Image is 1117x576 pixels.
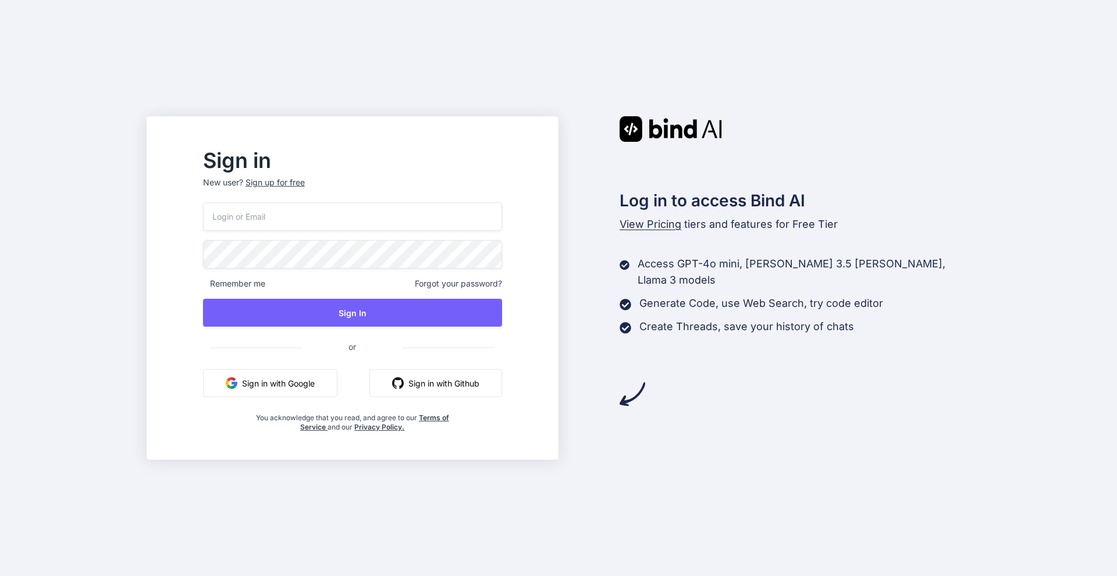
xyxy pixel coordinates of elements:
span: Remember me [203,278,265,289]
p: tiers and features for Free Tier [620,216,971,232]
p: Generate Code, use Web Search, try code editor [639,295,883,312]
div: Sign up for free [246,177,305,188]
span: View Pricing [620,218,681,230]
img: google [226,377,237,389]
a: Privacy Policy. [354,423,404,431]
button: Sign In [203,299,502,327]
div: You acknowledge that you read, and agree to our and our [252,406,452,432]
button: Sign in with Google [203,369,337,397]
a: Terms of Service [300,413,449,431]
p: Access GPT-4o mini, [PERSON_NAME] 3.5 [PERSON_NAME], Llama 3 models [638,256,970,288]
p: New user? [203,177,502,202]
p: Create Threads, save your history of chats [639,319,854,335]
span: Forgot your password? [415,278,502,289]
h2: Log in to access Bind AI [620,188,971,213]
span: or [302,332,403,361]
img: arrow [620,381,645,407]
h2: Sign in [203,151,502,170]
img: github [392,377,404,389]
input: Login or Email [203,202,502,231]
img: Bind AI logo [620,116,722,142]
button: Sign in with Github [369,369,502,397]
